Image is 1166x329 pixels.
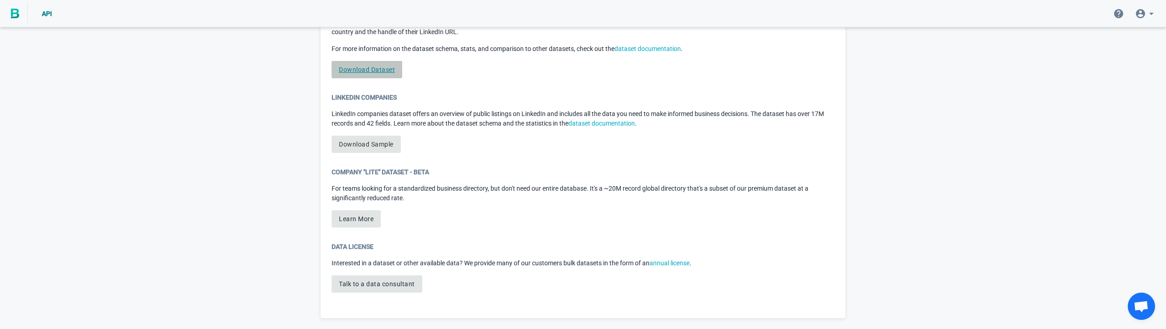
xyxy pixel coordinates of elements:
a: Download Sample [332,136,401,153]
div: Open chat [1128,293,1155,320]
a: Download Dataset [332,61,402,78]
a: dataset documentation [568,120,635,127]
p: LinkedIn companies dataset offers an overview of public listings on LinkedIn and includes all the... [332,109,834,128]
p: Interested in a dataset or other available data? We provide many of our customers bulk datasets i... [332,258,834,268]
div: Company "Lite" Dataset - Beta [332,167,834,177]
span: API [42,10,52,17]
a: dataset documentation [614,45,681,52]
div: Data License [332,242,834,251]
button: Learn More [332,210,381,228]
a: annual license [649,259,690,267]
img: BigPicture.io [11,9,19,19]
p: For more information on the dataset schema, stats, and comparison to other datasets, check out the . [332,44,834,54]
p: For teams looking for a standardized business directory, but don't need our entire database. It's... [332,184,834,203]
button: Talk to a data consultant [332,275,422,293]
div: LinkedIn Companies [332,93,834,102]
